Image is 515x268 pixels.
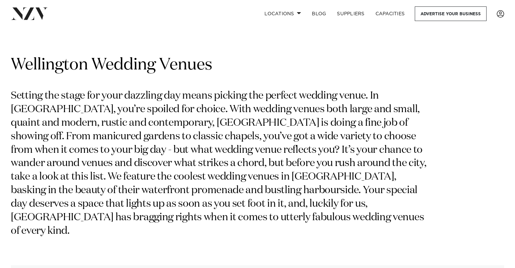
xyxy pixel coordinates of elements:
[11,89,429,238] p: Setting the stage for your dazzling day means picking the perfect wedding venue. In [GEOGRAPHIC_D...
[415,6,487,21] a: Advertise your business
[11,7,48,20] img: nzv-logo.png
[11,55,504,76] h1: Wellington Wedding Venues
[370,6,410,21] a: Capacities
[331,6,370,21] a: SUPPLIERS
[306,6,331,21] a: BLOG
[259,6,306,21] a: Locations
